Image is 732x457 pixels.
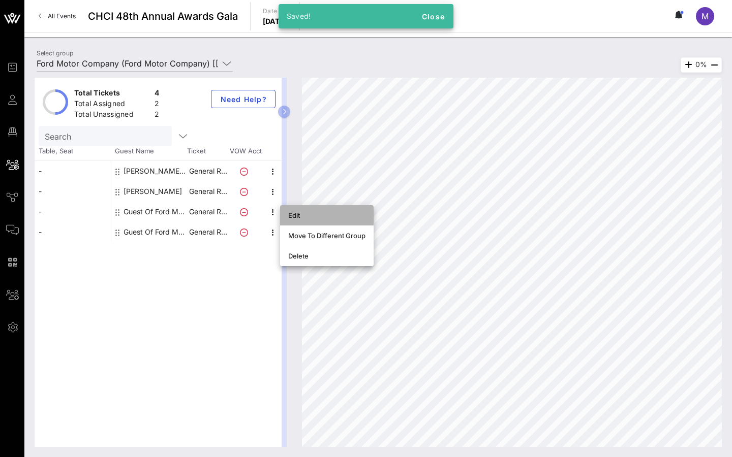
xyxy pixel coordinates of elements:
div: Total Unassigned [74,109,150,122]
div: Blanka Monasterio Redelick [124,161,188,181]
button: Need Help? [211,90,276,108]
p: General R… [188,222,228,242]
div: Guest Of Ford Motor Company [124,222,188,242]
div: 0% [681,57,722,73]
span: M [701,11,709,21]
a: All Events [33,8,82,24]
div: Guest Of Ford Motor Company [124,202,188,222]
button: Close [417,7,449,25]
span: Ticket [187,146,228,156]
div: - [35,181,111,202]
span: Need Help? [220,95,267,104]
div: Edit [288,211,365,219]
div: 2 [155,109,159,122]
span: CHCI 48th Annual Awards Gala [88,9,238,24]
div: Earnestine Dawson [124,181,182,202]
p: General R… [188,202,228,222]
span: Guest Name [111,146,187,156]
label: Select group [37,49,73,57]
span: All Events [48,12,76,20]
p: [DATE] [263,16,287,26]
div: Move To Different Group [288,232,365,240]
div: 4 [155,88,159,101]
div: 2 [155,99,159,111]
span: Table, Seat [35,146,111,156]
div: M [696,7,714,25]
p: General R… [188,181,228,202]
span: Saved! [287,12,311,20]
div: Total Assigned [74,99,150,111]
p: General R… [188,161,228,181]
p: Date [263,6,287,16]
div: - [35,222,111,242]
div: Delete [288,252,365,260]
div: Total Tickets [74,88,150,101]
span: VOW Acct [228,146,263,156]
span: Close [421,12,445,21]
div: - [35,161,111,181]
div: - [35,202,111,222]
